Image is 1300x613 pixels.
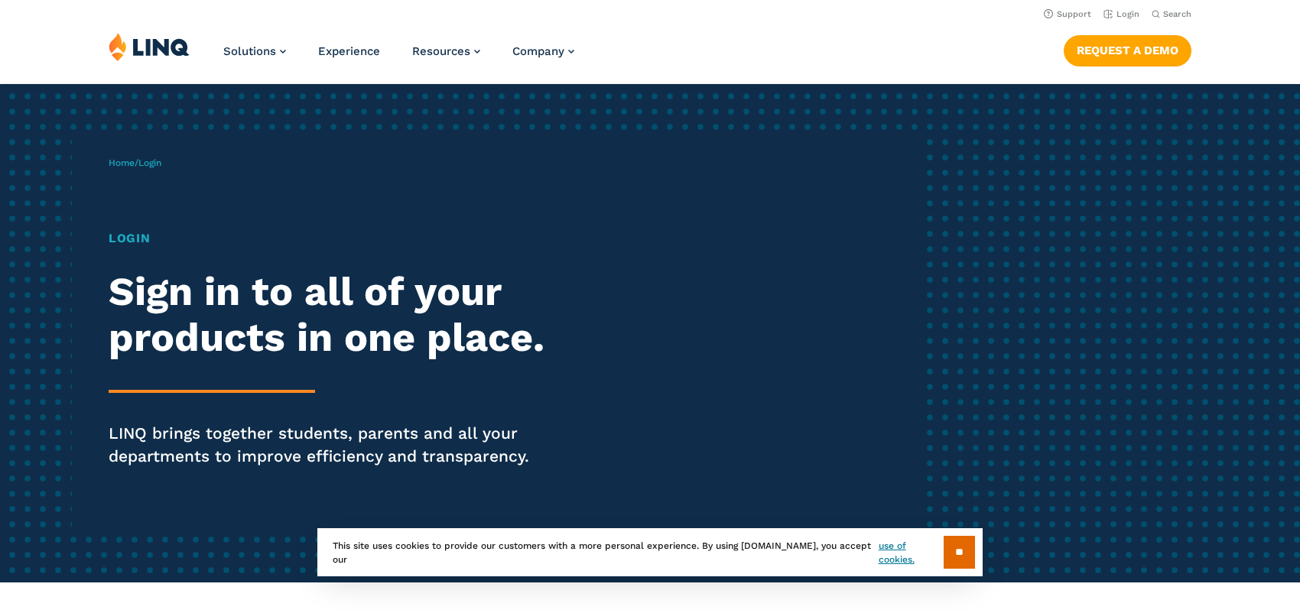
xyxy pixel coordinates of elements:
[109,229,609,248] h1: Login
[512,44,564,58] span: Company
[1152,8,1191,20] button: Open Search Bar
[512,44,574,58] a: Company
[109,422,609,468] p: LINQ brings together students, parents and all your departments to improve efficiency and transpa...
[412,44,480,58] a: Resources
[1064,32,1191,66] nav: Button Navigation
[1044,9,1091,19] a: Support
[412,44,470,58] span: Resources
[879,539,944,566] a: use of cookies.
[223,44,286,58] a: Solutions
[1103,9,1139,19] a: Login
[1163,9,1191,19] span: Search
[223,44,276,58] span: Solutions
[109,157,135,168] a: Home
[317,528,983,576] div: This site uses cookies to provide our customers with a more personal experience. By using [DOMAIN...
[109,32,190,61] img: LINQ | K‑12 Software
[1064,35,1191,66] a: Request a Demo
[109,157,161,168] span: /
[138,157,161,168] span: Login
[223,32,574,83] nav: Primary Navigation
[318,44,380,58] a: Experience
[109,269,609,361] h2: Sign in to all of your products in one place.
